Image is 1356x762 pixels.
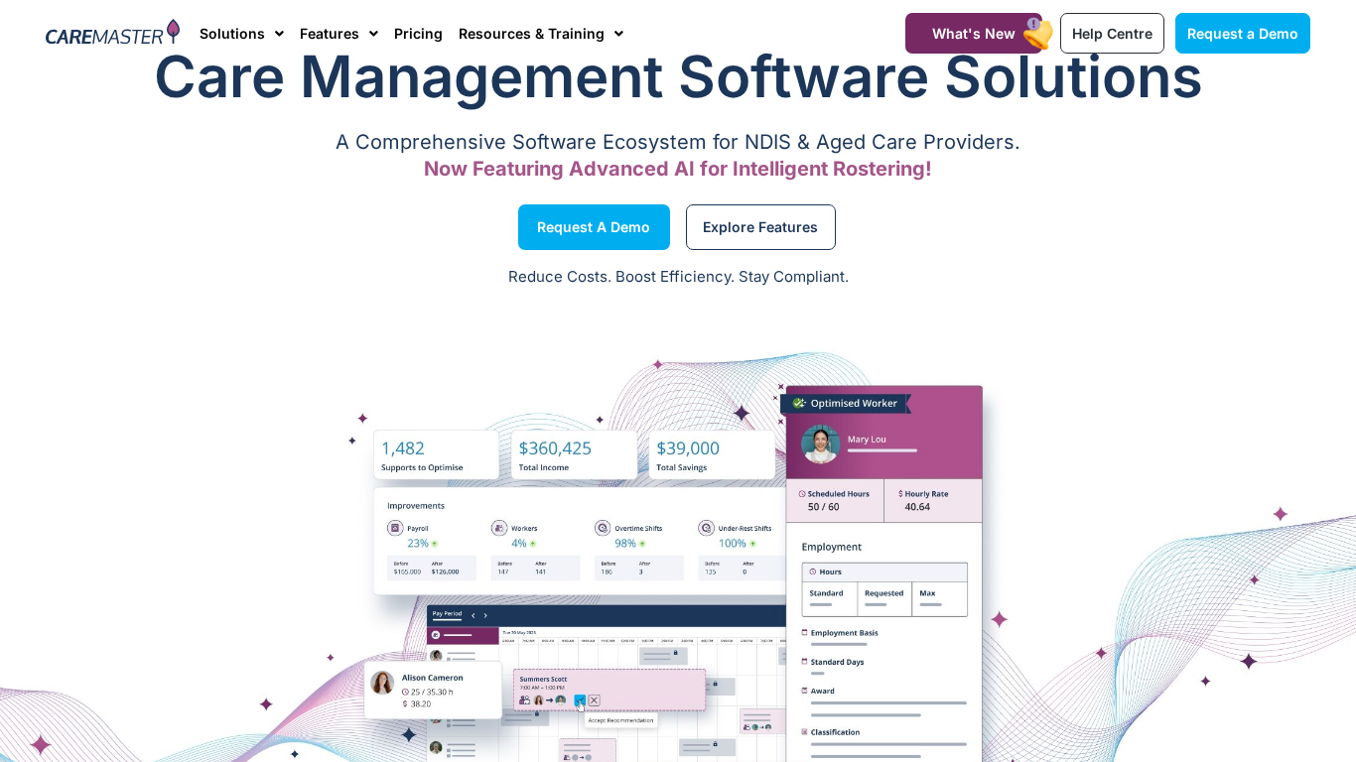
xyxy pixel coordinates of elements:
span: Now Featuring Advanced AI for Intelligent Rostering! [424,157,932,181]
span: Explore Features [703,222,818,232]
a: Help Centre [1060,13,1164,54]
a: Request a Demo [518,204,670,250]
p: Reduce Costs. Boost Efficiency. Stay Compliant. [12,266,1344,289]
a: Request a Demo [1175,13,1310,54]
a: What's New [905,13,1042,54]
img: CareMaster Logo [46,19,180,49]
span: Request a Demo [537,222,650,232]
span: Request a Demo [1187,25,1298,42]
span: What's New [932,25,1016,42]
h1: Care Management Software Solutions [46,37,1310,116]
a: Explore Features [686,204,836,250]
p: A Comprehensive Software Ecosystem for NDIS & Aged Care Providers. [46,136,1310,149]
span: Help Centre [1072,25,1153,42]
